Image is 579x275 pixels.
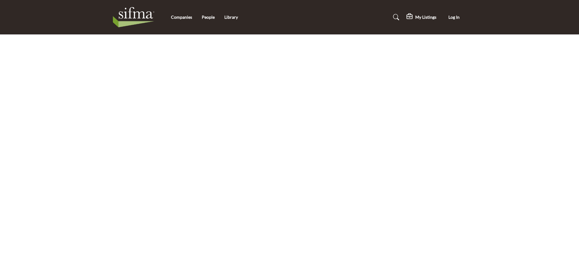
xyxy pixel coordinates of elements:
[448,14,460,20] span: Log In
[407,14,436,21] div: My Listings
[224,14,238,20] a: Library
[202,14,215,20] a: People
[171,14,192,20] a: Companies
[415,14,436,20] h5: My Listings
[441,12,467,23] button: Log In
[112,5,159,29] img: site Logo
[387,12,403,22] a: Search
